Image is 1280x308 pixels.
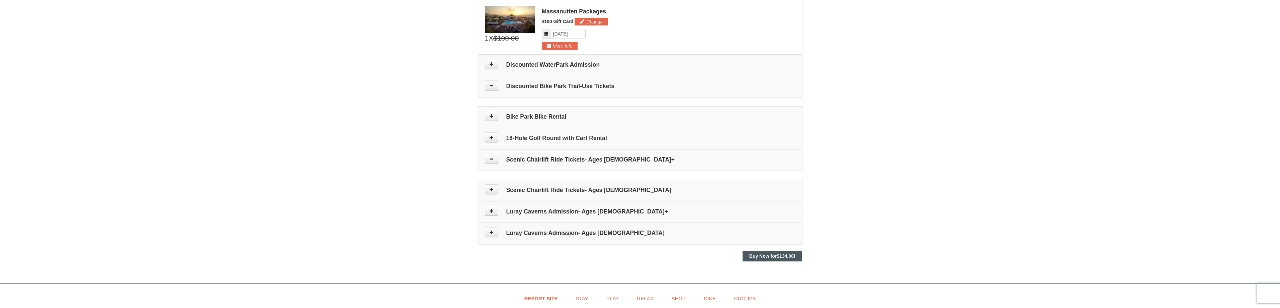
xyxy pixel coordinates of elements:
strong: Buy Now for ! [749,253,795,259]
a: Play [598,291,627,306]
h4: Discounted WaterPark Admission [485,61,795,68]
a: Groups [726,291,764,306]
button: More Info [542,42,578,50]
a: Stay [568,291,597,306]
a: Shop [663,291,694,306]
h4: Scenic Chairlift Ride Tickets- Ages [DEMOGRAPHIC_DATA] [485,187,795,193]
a: Resort Site [516,291,566,306]
h4: Luray Caverns Admission- Ages [DEMOGRAPHIC_DATA]+ [485,208,795,215]
span: $100 Gift Card [542,19,574,24]
span: $134.00 [777,253,794,259]
span: 1 [485,33,489,43]
a: Relax [628,291,662,306]
button: Buy Now for$134.00! [743,251,802,261]
h4: Discounted Bike Park Trail-Use Tickets [485,83,795,89]
img: 6619879-1.jpg [485,6,535,33]
h4: Luray Caverns Admission- Ages [DEMOGRAPHIC_DATA] [485,230,795,236]
h4: 18-Hole Golf Round with Cart Rental [485,135,795,141]
div: Massanutten Packages [542,8,795,15]
a: Dine [695,291,724,306]
h4: Scenic Chairlift Ride Tickets- Ages [DEMOGRAPHIC_DATA]+ [485,156,795,163]
span: $100.00 [493,33,519,43]
h4: Bike Park Bike Rental [485,113,795,120]
span: X [489,33,493,43]
button: Change [575,18,608,25]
